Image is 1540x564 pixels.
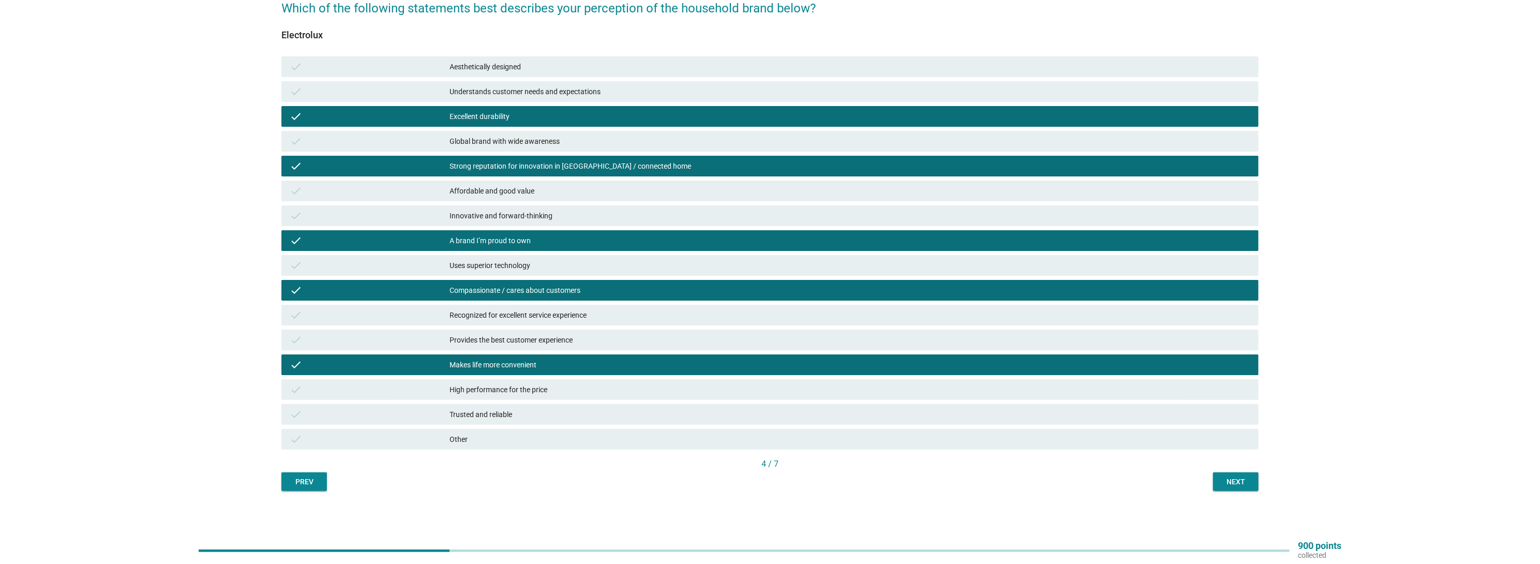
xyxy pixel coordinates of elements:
[290,284,302,296] i: check
[281,458,1259,470] div: 4 / 7
[450,135,1250,147] div: Global brand with wide awareness
[290,110,302,123] i: check
[450,309,1250,321] div: Recognized for excellent service experience
[290,210,302,222] i: check
[290,433,302,446] i: check
[290,85,302,98] i: check
[450,110,1250,123] div: Excellent durability
[290,359,302,371] i: check
[450,359,1250,371] div: Makes life more convenient
[290,160,302,172] i: check
[450,284,1250,296] div: Compassionate / cares about customers
[290,135,302,147] i: check
[1298,541,1341,551] p: 900 points
[290,334,302,346] i: check
[290,477,319,487] div: Prev
[1298,551,1341,560] p: collected
[290,234,302,247] i: check
[450,259,1250,272] div: Uses superior technology
[290,61,302,73] i: check
[290,309,302,321] i: check
[450,185,1250,197] div: Affordable and good value
[281,28,1259,42] div: Electrolux
[450,61,1250,73] div: Aesthetically designed
[290,383,302,396] i: check
[281,472,327,491] button: Prev
[290,259,302,272] i: check
[450,334,1250,346] div: Provides the best customer experience
[450,433,1250,446] div: Other
[450,408,1250,421] div: Trusted and reliable
[1213,472,1259,491] button: Next
[1221,477,1250,487] div: Next
[450,234,1250,247] div: A brand I’m proud to own
[290,408,302,421] i: check
[450,210,1250,222] div: Innovative and forward-thinking
[450,85,1250,98] div: Understands customer needs and expectations
[290,185,302,197] i: check
[450,383,1250,396] div: High performance for the price
[450,160,1250,172] div: Strong reputation for innovation in [GEOGRAPHIC_DATA] / connected home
